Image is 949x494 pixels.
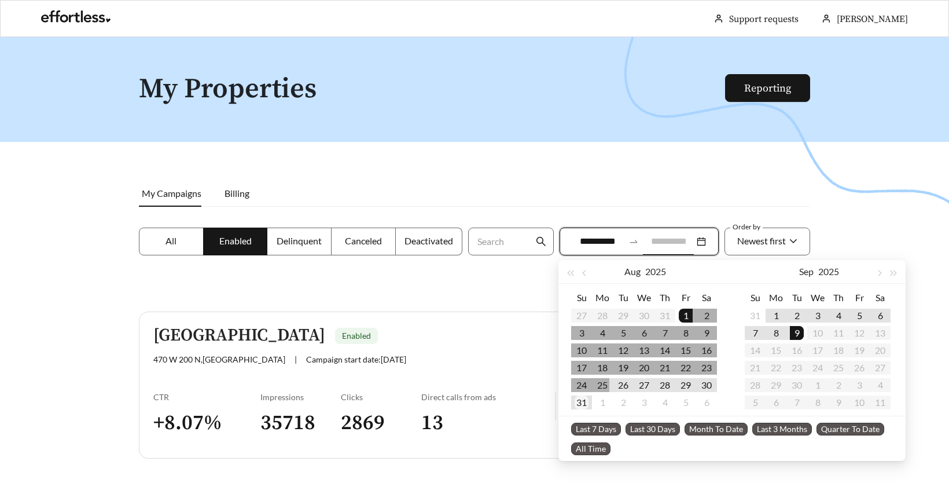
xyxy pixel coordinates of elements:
[696,307,717,324] td: 2025-08-02
[748,309,762,323] div: 31
[260,410,341,436] h3: 35718
[342,331,371,341] span: Enabled
[679,378,693,392] div: 29
[634,376,654,394] td: 2025-08-27
[165,235,176,246] span: All
[675,394,696,411] td: 2025-09-05
[616,326,630,340] div: 5
[654,324,675,342] td: 2025-08-07
[675,307,696,324] td: 2025-08-01
[658,361,672,375] div: 21
[595,378,609,392] div: 25
[745,307,766,324] td: 2025-08-31
[613,359,634,376] td: 2025-08-19
[828,307,849,324] td: 2025-09-04
[595,326,609,340] div: 4
[225,188,249,199] span: Billing
[142,188,201,199] span: My Campaigns
[685,423,748,436] span: Month To Date
[571,394,592,411] td: 2025-08-31
[837,13,908,25] span: [PERSON_NAME]
[786,324,807,342] td: 2025-09-09
[832,309,845,323] div: 4
[766,324,786,342] td: 2025-09-08
[345,235,382,246] span: Canceled
[729,13,799,25] a: Support requests
[700,378,713,392] div: 30
[295,354,297,364] span: |
[306,354,406,364] span: Campaign start date: [DATE]
[849,307,870,324] td: 2025-09-05
[637,343,651,357] div: 13
[592,342,613,359] td: 2025-08-11
[696,288,717,307] th: Sa
[658,326,672,340] div: 7
[628,236,639,247] span: to
[592,288,613,307] th: Mo
[592,324,613,342] td: 2025-08-04
[571,442,610,455] span: All Time
[654,288,675,307] th: Th
[575,378,588,392] div: 24
[807,307,828,324] td: 2025-09-03
[752,423,812,436] span: Last 3 Months
[139,312,810,459] a: [GEOGRAPHIC_DATA]Enabled470 W 200 N,[GEOGRAPHIC_DATA]|Campaign start date:[DATE]Download campaign...
[696,324,717,342] td: 2025-08-09
[658,396,672,409] div: 4
[852,309,866,323] div: 5
[616,396,630,409] div: 2
[679,343,693,357] div: 15
[613,376,634,394] td: 2025-08-26
[277,235,322,246] span: Delinquent
[571,342,592,359] td: 2025-08-10
[592,359,613,376] td: 2025-08-18
[341,410,421,436] h3: 2869
[153,410,260,436] h3: + 8.07 %
[637,378,651,392] div: 27
[654,394,675,411] td: 2025-09-04
[799,260,814,283] button: Sep
[745,324,766,342] td: 2025-09-07
[153,326,325,345] h5: [GEOGRAPHIC_DATA]
[645,260,666,283] button: 2025
[628,236,639,247] span: swap-right
[849,288,870,307] th: Fr
[679,396,693,409] div: 5
[696,342,717,359] td: 2025-08-16
[700,309,713,323] div: 2
[675,342,696,359] td: 2025-08-15
[153,354,285,364] span: 470 W 200 N , [GEOGRAPHIC_DATA]
[658,343,672,357] div: 14
[769,326,783,340] div: 8
[260,392,341,402] div: Impressions
[744,82,791,95] a: Reporting
[696,394,717,411] td: 2025-09-06
[626,423,680,436] span: Last 30 Days
[571,288,592,307] th: Su
[807,288,828,307] th: We
[725,74,810,102] button: Reporting
[766,307,786,324] td: 2025-09-01
[818,260,839,283] button: 2025
[634,288,654,307] th: We
[745,288,766,307] th: Su
[679,309,693,323] div: 1
[634,342,654,359] td: 2025-08-13
[571,359,592,376] td: 2025-08-17
[700,343,713,357] div: 16
[637,396,651,409] div: 3
[654,376,675,394] td: 2025-08-28
[634,324,654,342] td: 2025-08-06
[654,359,675,376] td: 2025-08-21
[748,326,762,340] div: 7
[675,359,696,376] td: 2025-08-22
[637,361,651,375] div: 20
[613,342,634,359] td: 2025-08-12
[637,326,651,340] div: 6
[696,376,717,394] td: 2025-08-30
[139,74,726,105] h1: My Properties
[766,288,786,307] th: Mo
[828,288,849,307] th: Th
[811,309,825,323] div: 3
[700,326,713,340] div: 9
